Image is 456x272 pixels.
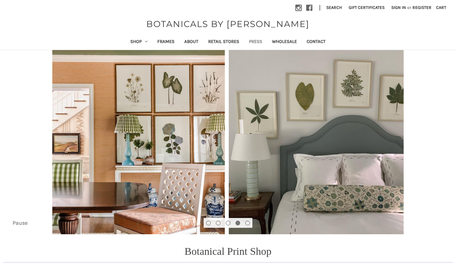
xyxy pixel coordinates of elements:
button: Pause carousel [8,218,32,228]
a: Contact [302,35,331,50]
a: Wholesale [267,35,302,50]
a: Frames [152,35,179,50]
p: Botanical Print Shop [185,243,271,259]
a: Press [244,35,267,50]
button: Go to slide 1 of 5 [206,221,211,225]
a: About [179,35,203,50]
a: Retail Stores [203,35,244,50]
button: Go to slide 3 of 5 [226,221,230,225]
a: Shop [125,35,152,50]
button: Go to slide 2 of 5 [216,221,220,225]
button: Go to slide 5 of 5 [245,221,250,225]
span: or [407,4,412,11]
li: | [317,3,323,13]
button: Go to slide 4 of 5, active [236,221,240,225]
span: Cart [436,5,446,10]
a: BOTANICALS BY [PERSON_NAME] [143,17,312,30]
